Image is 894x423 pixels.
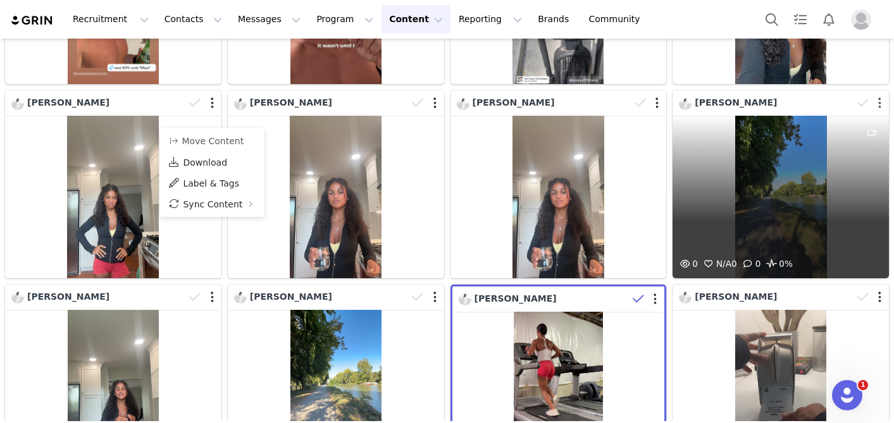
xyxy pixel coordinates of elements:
span: [PERSON_NAME] [27,97,109,107]
span: [PERSON_NAME] [250,97,332,107]
button: Search [758,5,786,34]
span: [PERSON_NAME] [695,97,777,107]
span: [PERSON_NAME] [695,291,777,302]
span: Download [183,157,227,168]
img: 1f501082-b9f1-40c5-bff0-1e7e01b59804.jpg [679,291,692,303]
img: grin logo [10,15,54,27]
button: Contacts [157,5,230,34]
span: 0% [764,257,793,272]
span: 0 [740,259,761,269]
span: Label & Tags [183,178,239,188]
span: N/A [701,259,731,269]
span: Sync Content [183,199,242,209]
button: Reporting [451,5,530,34]
span: 0 [701,259,737,269]
img: 1f501082-b9f1-40c5-bff0-1e7e01b59804.jpg [11,291,24,303]
a: Tasks [786,5,814,34]
button: Program [309,5,381,34]
button: Notifications [815,5,843,34]
img: placeholder-profile.jpg [851,9,871,30]
a: Brands [530,5,580,34]
span: [PERSON_NAME] [27,291,109,302]
iframe: Intercom live chat [832,380,862,410]
button: Content [382,5,450,34]
img: 1f501082-b9f1-40c5-bff0-1e7e01b59804.jpg [459,293,471,305]
span: 0 [677,259,698,269]
button: Messages [230,5,308,34]
img: 1f501082-b9f1-40c5-bff0-1e7e01b59804.jpg [457,97,469,110]
img: 1f501082-b9f1-40c5-bff0-1e7e01b59804.jpg [234,97,247,110]
span: 1 [858,380,868,390]
i: icon: right [247,201,254,207]
img: 1f501082-b9f1-40c5-bff0-1e7e01b59804.jpg [11,97,24,110]
span: [PERSON_NAME] [475,293,557,303]
span: [PERSON_NAME] [473,97,555,107]
a: Community [581,5,654,34]
a: Download [160,152,264,173]
button: Profile [843,9,884,30]
button: Move Content [168,133,244,149]
img: 1f501082-b9f1-40c5-bff0-1e7e01b59804.jpg [234,291,247,303]
button: Recruitment [65,5,156,34]
img: 1f501082-b9f1-40c5-bff0-1e7e01b59804.jpg [679,97,692,110]
span: [PERSON_NAME] [250,291,332,302]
